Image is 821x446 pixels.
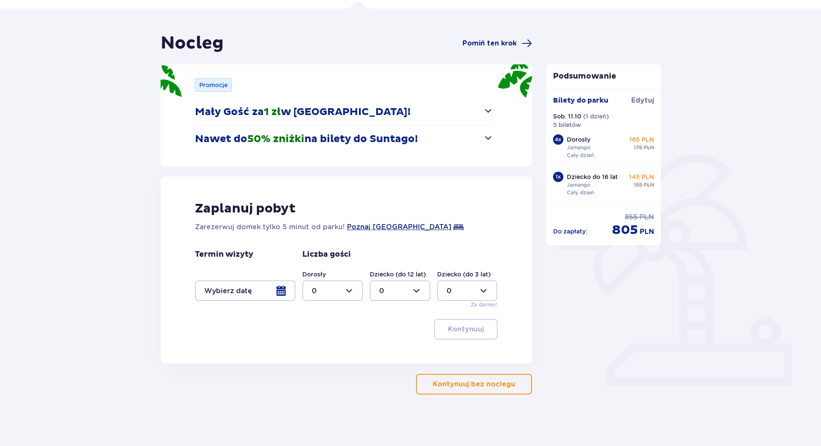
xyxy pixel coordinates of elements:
a: Poznaj [GEOGRAPHIC_DATA] [347,222,451,232]
span: 155 [634,181,642,189]
span: 50% zniżki [247,133,304,146]
button: Mały Gość za1 złw [GEOGRAPHIC_DATA]! [195,99,493,125]
button: Nawet do50% zniżkina bilety do Suntago! [195,126,493,152]
a: Pomiń ten krok [462,38,532,49]
p: Sob. 11.10 [553,112,581,121]
span: 175 [634,144,642,152]
button: Kontynuuj [434,319,498,340]
label: Dziecko (do 12 lat) [370,270,426,279]
p: Cały dzień [567,152,594,159]
p: Liczba gości [302,249,351,260]
p: Zarezerwuj domek tylko 5 minut od parku! [195,222,345,232]
p: 165 PLN [629,135,654,144]
h1: Nocleg [161,33,224,54]
span: 1 zł [264,106,281,118]
p: Jamango [567,181,590,189]
span: PLN [640,227,654,237]
p: Cały dzień [567,189,594,197]
p: Bilety do parku [553,96,608,105]
label: Dorosły [302,270,326,279]
p: 5 biletów [553,121,581,129]
p: 145 PLN [629,173,654,181]
p: Dziecko do 16 lat [567,173,618,181]
p: Zaplanuj pobyt [195,200,296,217]
p: Za darmo! [471,301,497,309]
span: PLN [644,181,654,189]
p: Jamango [567,144,590,152]
p: Dorosły [567,135,590,144]
div: 1 x [553,172,563,182]
label: Dziecko (do 3 lat) [437,270,491,279]
p: Nawet do na bilety do Suntago! [195,133,418,146]
p: Podsumowanie [546,71,661,82]
p: Promocje [199,81,228,89]
span: Edytuj [631,96,654,105]
p: Mały Gość za w [GEOGRAPHIC_DATA]! [195,106,410,118]
button: Kontynuuj bez noclegu [416,374,532,394]
div: 4 x [553,134,563,145]
p: Kontynuuj bez noclegu [433,379,515,389]
span: 805 [612,222,638,238]
p: Termin wizyty [195,249,253,260]
p: Kontynuuj [448,325,484,334]
span: PLN [639,212,654,222]
p: Do zapłaty : [553,227,587,236]
span: Pomiń ten krok [462,39,517,48]
span: PLN [644,144,654,152]
span: 855 [625,212,638,222]
p: ( 1 dzień ) [583,112,609,121]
